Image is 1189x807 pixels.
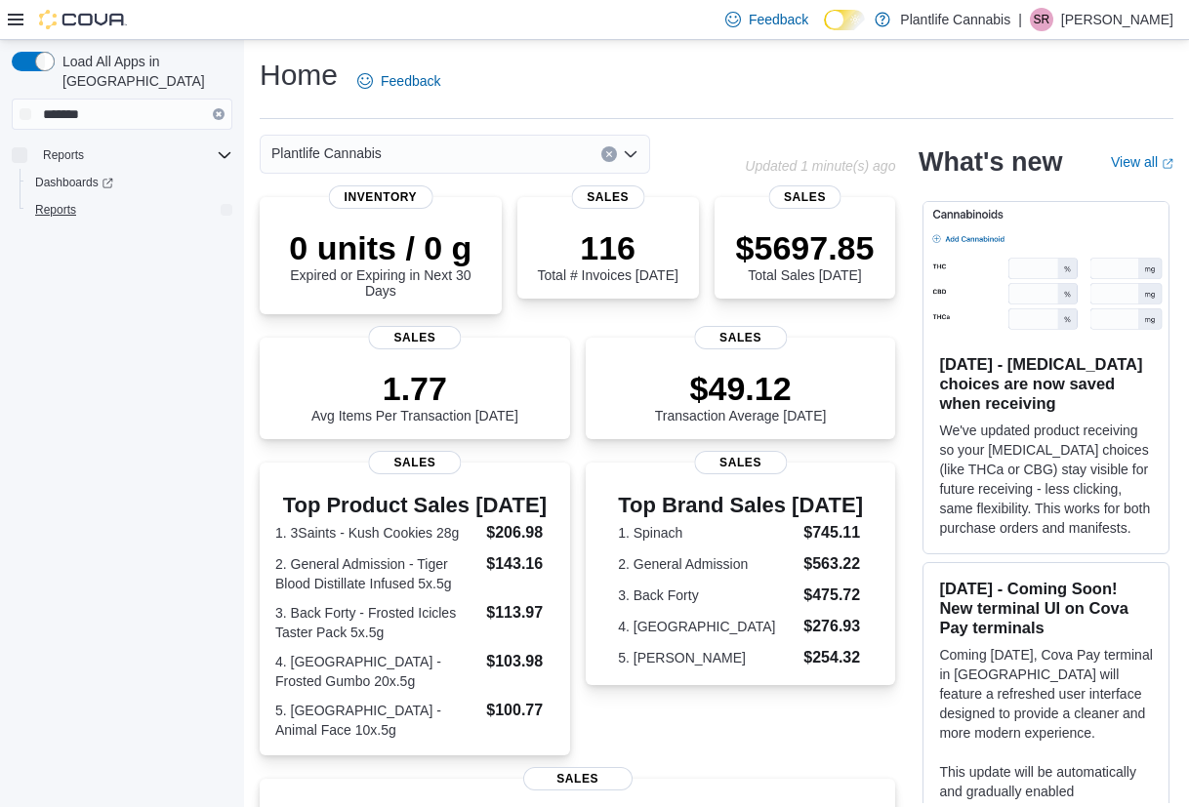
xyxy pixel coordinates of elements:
[381,71,440,91] span: Feedback
[1111,154,1173,170] a: View allExternal link
[618,523,796,543] dt: 1. Spinach
[35,143,92,167] button: Reports
[27,198,232,222] span: Reports
[39,10,127,29] img: Cova
[349,61,448,101] a: Feedback
[736,228,875,267] p: $5697.85
[537,228,677,283] div: Total # Invoices [DATE]
[486,552,553,576] dd: $143.16
[803,615,863,638] dd: $276.93
[311,369,518,424] div: Avg Items Per Transaction [DATE]
[35,202,76,218] span: Reports
[43,147,84,163] span: Reports
[271,141,382,165] span: Plantlife Cannabis
[571,185,644,209] span: Sales
[486,650,553,673] dd: $103.98
[745,158,895,174] p: Updated 1 minute(s) ago
[368,326,461,349] span: Sales
[20,196,240,223] button: Reports
[824,30,825,31] span: Dark Mode
[213,108,225,120] button: Clear input
[523,767,633,790] span: Sales
[275,228,486,267] p: 0 units / 0 g
[655,369,827,424] div: Transaction Average [DATE]
[27,171,232,194] span: Dashboards
[736,228,875,283] div: Total Sales [DATE]
[655,369,827,408] p: $49.12
[275,554,478,593] dt: 2. General Admission - Tiger Blood Distillate Infused 5x.5g
[275,523,478,543] dt: 1. 3Saints - Kush Cookies 28g
[27,171,121,194] a: Dashboards
[27,198,84,222] a: Reports
[1061,8,1173,31] p: [PERSON_NAME]
[803,521,863,545] dd: $745.11
[803,552,863,576] dd: $563.22
[601,146,617,162] button: Clear input
[537,228,677,267] p: 116
[768,185,841,209] span: Sales
[275,603,478,642] dt: 3. Back Forty - Frosted Icicles Taster Pack 5x.5g
[20,169,240,196] a: Dashboards
[939,354,1153,413] h3: [DATE] - [MEDICAL_DATA] choices are now saved when receiving
[803,584,863,607] dd: $475.72
[939,421,1153,538] p: We've updated product receiving so your [MEDICAL_DATA] choices (like THCa or CBG) stay visible fo...
[623,146,638,162] button: Open list of options
[618,648,796,667] dt: 5. [PERSON_NAME]
[329,185,433,209] span: Inventory
[4,141,240,169] button: Reports
[694,326,787,349] span: Sales
[12,134,232,274] nav: Complex example
[900,8,1010,31] p: Plantlife Cannabis
[35,175,113,190] span: Dashboards
[275,652,478,691] dt: 4. [GEOGRAPHIC_DATA] - Frosted Gumbo 20x.5g
[618,585,796,605] dt: 3. Back Forty
[486,601,553,625] dd: $113.97
[618,494,863,517] h3: Top Brand Sales [DATE]
[694,451,787,474] span: Sales
[803,646,863,669] dd: $254.32
[618,554,796,574] dt: 2. General Admission
[618,617,796,636] dt: 4. [GEOGRAPHIC_DATA]
[311,369,518,408] p: 1.77
[939,645,1153,743] p: Coming [DATE], Cova Pay terminal in [GEOGRAPHIC_DATA] will feature a refreshed user interface des...
[486,521,553,545] dd: $206.98
[55,52,232,91] span: Load All Apps in [GEOGRAPHIC_DATA]
[1162,158,1173,170] svg: External link
[275,494,554,517] h3: Top Product Sales [DATE]
[486,699,553,722] dd: $100.77
[275,228,486,299] div: Expired or Expiring in Next 30 Days
[824,10,865,30] input: Dark Mode
[35,143,232,167] span: Reports
[275,701,478,740] dt: 5. [GEOGRAPHIC_DATA] - Animal Face 10x.5g
[749,10,808,29] span: Feedback
[1034,8,1050,31] span: SR
[260,56,338,95] h1: Home
[1030,8,1053,31] div: Skyler Rowsell
[1018,8,1022,31] p: |
[919,146,1062,178] h2: What's new
[939,579,1153,637] h3: [DATE] - Coming Soon! New terminal UI on Cova Pay terminals
[368,451,461,474] span: Sales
